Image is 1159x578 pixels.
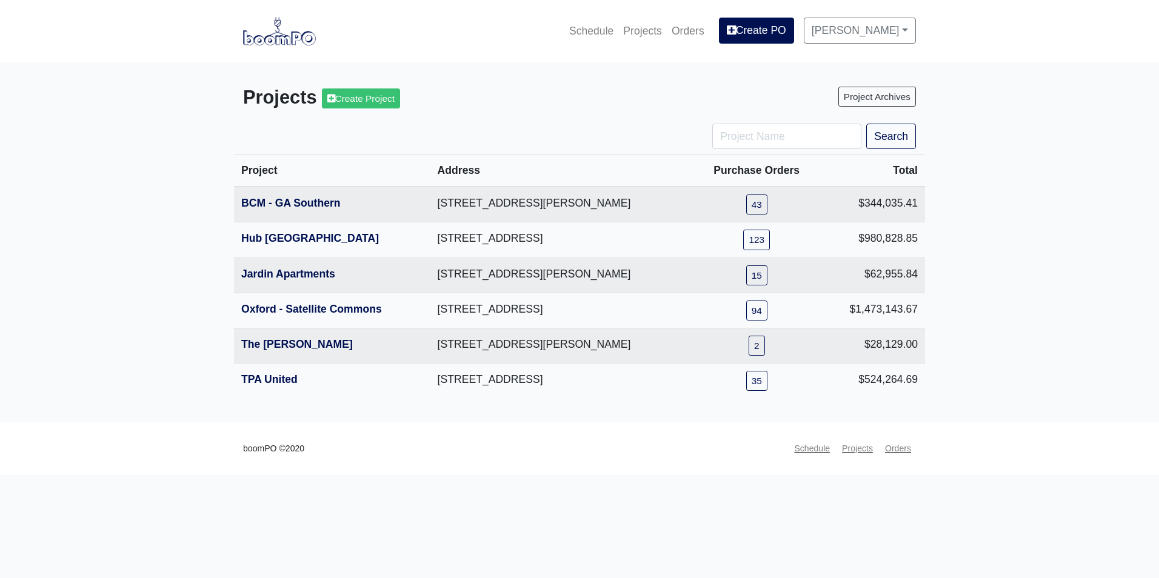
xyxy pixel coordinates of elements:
td: [STREET_ADDRESS] [430,363,693,398]
button: Search [866,124,916,149]
td: $62,955.84 [820,257,925,293]
th: Project [234,154,430,187]
a: Schedule [564,18,618,44]
a: BCM - GA Southern [241,197,341,209]
a: Orders [880,437,916,460]
th: Address [430,154,693,187]
td: $344,035.41 [820,187,925,222]
input: Project Name [712,124,861,149]
td: [STREET_ADDRESS][PERSON_NAME] [430,257,693,293]
td: $28,129.00 [820,328,925,363]
a: Project Archives [838,87,916,107]
a: Projects [837,437,878,460]
a: Schedule [789,437,835,460]
a: Projects [618,18,667,44]
img: boomPO [243,17,316,45]
td: $524,264.69 [820,363,925,398]
a: 123 [743,230,770,250]
a: Oxford - Satellite Commons [241,303,382,315]
a: 15 [746,265,767,285]
td: $980,828.85 [820,222,925,257]
a: [PERSON_NAME] [804,18,916,43]
td: [STREET_ADDRESS] [430,222,693,257]
a: 2 [749,336,765,356]
a: 43 [746,194,767,214]
a: 35 [746,371,767,391]
a: Hub [GEOGRAPHIC_DATA] [241,232,379,244]
small: boomPO ©2020 [243,442,304,456]
td: [STREET_ADDRESS][PERSON_NAME] [430,328,693,363]
th: Total [820,154,925,187]
a: Orders [667,18,709,44]
td: [STREET_ADDRESS] [430,293,693,328]
td: $1,473,143.67 [820,293,925,328]
a: Create Project [322,88,400,108]
a: Create PO [719,18,794,43]
a: TPA United [241,373,298,385]
a: The [PERSON_NAME] [241,338,353,350]
td: [STREET_ADDRESS][PERSON_NAME] [430,187,693,222]
a: Jardin Apartments [241,268,335,280]
h3: Projects [243,87,570,109]
a: 94 [746,301,767,321]
th: Purchase Orders [693,154,820,187]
